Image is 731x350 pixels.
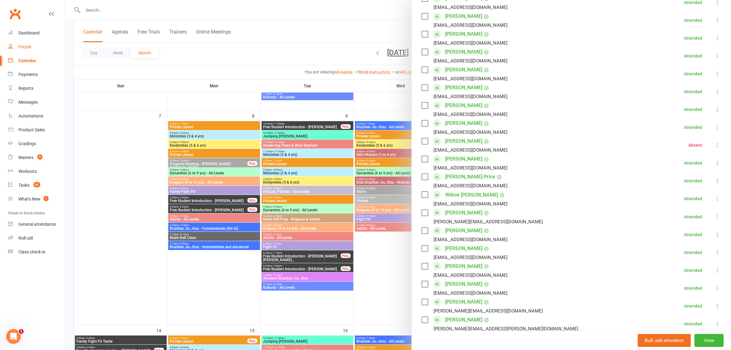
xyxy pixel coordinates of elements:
[434,21,507,29] div: [EMAIL_ADDRESS][DOMAIN_NAME]
[445,136,482,146] a: [PERSON_NAME]
[8,95,65,109] a: Messages
[684,322,702,326] div: Attended
[684,107,702,112] div: Attended
[434,271,507,279] div: [EMAIL_ADDRESS][DOMAIN_NAME]
[434,253,507,261] div: [EMAIL_ADDRESS][DOMAIN_NAME]
[445,297,482,307] a: [PERSON_NAME]
[8,54,65,68] a: Calendar
[434,110,507,118] div: [EMAIL_ADDRESS][DOMAIN_NAME]
[7,6,23,22] a: Clubworx
[684,286,702,290] div: Attended
[8,109,65,123] a: Automations
[434,3,507,11] div: [EMAIL_ADDRESS][DOMAIN_NAME]
[434,325,578,333] div: [PERSON_NAME][EMAIL_ADDRESS][PERSON_NAME][DOMAIN_NAME]
[8,123,65,137] a: Product Sales
[684,215,702,219] div: Attended
[434,236,507,244] div: [EMAIL_ADDRESS][DOMAIN_NAME]
[18,249,45,254] div: Class check-in
[445,279,482,289] a: [PERSON_NAME]
[8,231,65,245] a: Roll call
[638,334,691,347] button: Bulk add attendees
[434,200,507,208] div: [EMAIL_ADDRESS][DOMAIN_NAME]
[684,179,702,183] div: Attended
[18,58,36,63] div: Calendar
[445,172,495,182] a: [PERSON_NAME]-Price
[18,183,29,188] div: Tasks
[18,197,41,201] div: What's New
[445,11,482,21] a: [PERSON_NAME]
[8,192,65,206] a: What's New1
[18,127,45,132] div: Product Sales
[434,57,507,65] div: [EMAIL_ADDRESS][DOMAIN_NAME]
[684,125,702,129] div: Attended
[18,100,38,105] div: Messages
[8,26,65,40] a: Dashboard
[445,47,482,57] a: [PERSON_NAME]
[445,190,498,200] a: Willow [PERSON_NAME]
[18,30,40,35] div: Dashboard
[18,236,33,241] div: Roll call
[18,141,36,146] div: Gradings
[8,82,65,95] a: Reports
[18,86,33,91] div: Reports
[434,39,507,47] div: [EMAIL_ADDRESS][DOMAIN_NAME]
[18,44,31,49] div: People
[684,304,702,308] div: Attended
[445,118,482,128] a: [PERSON_NAME]
[8,137,65,151] a: Gradings
[434,128,507,136] div: [EMAIL_ADDRESS][DOMAIN_NAME]
[434,289,507,297] div: [EMAIL_ADDRESS][DOMAIN_NAME]
[434,146,507,154] div: [EMAIL_ADDRESS][DOMAIN_NAME]
[434,307,543,315] div: [PERSON_NAME][EMAIL_ADDRESS][DOMAIN_NAME]
[8,217,65,231] a: General attendance kiosk mode
[684,0,702,5] div: Attended
[44,196,49,201] span: 1
[6,329,21,344] iframe: Intercom live chat
[684,197,702,201] div: Attended
[434,93,507,101] div: [EMAIL_ADDRESS][DOMAIN_NAME]
[684,268,702,272] div: Attended
[445,244,482,253] a: [PERSON_NAME]
[18,113,43,118] div: Automations
[684,233,702,237] div: Attended
[684,18,702,22] div: Attended
[684,36,702,40] div: Attended
[445,315,482,325] a: [PERSON_NAME]
[684,250,702,255] div: Attended
[684,54,702,58] div: Attended
[434,75,507,83] div: [EMAIL_ADDRESS][DOMAIN_NAME]
[8,165,65,178] a: Workouts
[19,329,24,334] span: 1
[445,226,482,236] a: [PERSON_NAME]
[688,143,702,147] div: Absent
[37,154,42,160] span: 3
[8,178,65,192] a: Tasks 62
[445,29,482,39] a: [PERSON_NAME]
[18,155,33,160] div: Waivers
[434,182,507,190] div: [EMAIL_ADDRESS][DOMAIN_NAME]
[8,68,65,82] a: Payments
[684,72,702,76] div: Attended
[445,261,482,271] a: [PERSON_NAME]
[18,169,37,174] div: Workouts
[434,218,543,226] div: [PERSON_NAME][EMAIL_ADDRESS][DOMAIN_NAME]
[434,164,507,172] div: [EMAIL_ADDRESS][DOMAIN_NAME]
[445,208,482,218] a: [PERSON_NAME]
[18,222,56,227] div: General attendance
[445,101,482,110] a: [PERSON_NAME]
[694,334,724,347] button: View
[684,161,702,165] div: Attended
[8,151,65,165] a: Waivers 3
[445,154,482,164] a: [PERSON_NAME]
[445,83,482,93] a: [PERSON_NAME]
[8,40,65,54] a: People
[8,245,65,259] a: Class kiosk mode
[18,72,38,77] div: Payments
[445,65,482,75] a: [PERSON_NAME]
[684,89,702,94] div: Attended
[33,182,40,187] span: 62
